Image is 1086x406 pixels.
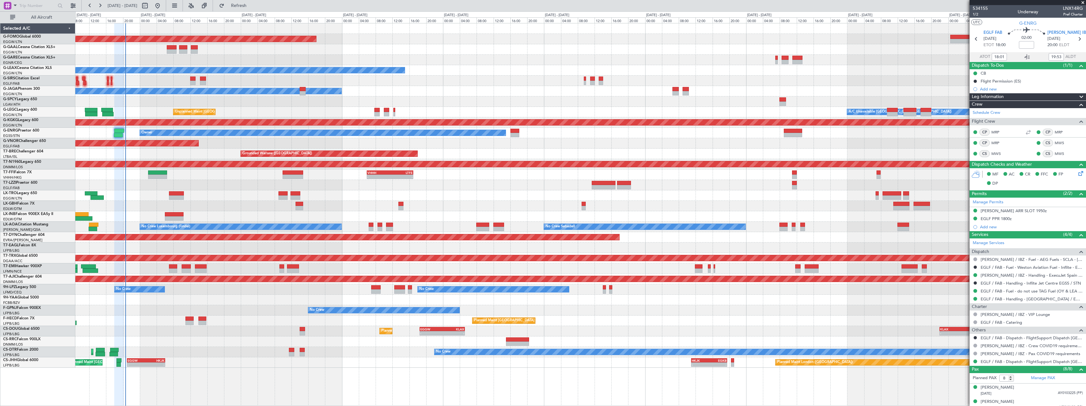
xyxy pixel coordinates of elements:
[972,231,988,238] span: Services
[3,133,20,138] a: EGSS/STN
[3,50,22,55] a: EGGW/LTN
[108,3,137,9] span: [DATE] - [DATE]
[3,300,20,305] a: FCBB/BZV
[981,391,991,396] span: [DATE]
[3,144,20,149] a: EGLF/FAB
[392,17,409,23] div: 12:00
[140,17,157,23] div: 00:00
[965,17,982,23] div: 04:00
[981,351,1080,356] a: [PERSON_NAME] / IBZ - Pax COVID19 requirements
[3,327,18,331] span: CS-DOU
[3,311,20,316] a: LFPB/LBG
[343,13,367,18] div: [DATE] - [DATE]
[3,358,38,362] a: CS-JHHGlobal 6000
[207,17,224,23] div: 16:00
[981,280,1081,286] a: EGLF / FAB - Handling - Inflite Jet Centre EGSS / STN
[973,5,988,12] span: 534155
[983,36,996,42] span: [DATE]
[973,240,1004,246] a: Manage Services
[992,181,998,187] span: DP
[419,285,434,294] div: No Crew
[291,17,308,23] div: 12:00
[972,366,979,373] span: Pax
[3,123,22,128] a: EGGW/LTN
[1063,62,1072,69] span: (1/1)
[3,35,41,39] a: G-FOMOGlobal 6000
[3,191,37,195] a: LX-TROLegacy 650
[662,17,679,23] div: 04:00
[848,13,872,18] div: [DATE] - [DATE]
[1049,53,1064,61] input: --:--
[308,17,325,23] div: 16:00
[359,17,376,23] div: 04:00
[128,363,146,366] div: -
[477,17,493,23] div: 08:00
[692,359,709,362] div: HKJK
[3,160,21,164] span: T7-N1960
[77,13,101,18] div: [DATE] - [DATE]
[3,35,19,39] span: G-FOMO
[460,17,477,23] div: 04:00
[3,296,17,299] span: 9H-YAA
[106,17,123,23] div: 16:00
[444,13,468,18] div: [DATE] - [DATE]
[628,17,645,23] div: 20:00
[3,327,40,331] a: CS-DOUGlobal 6500
[3,92,22,96] a: EGGW/LTN
[3,139,19,143] span: G-VNOR
[325,17,342,23] div: 20:00
[3,348,38,352] a: CS-DTRFalcon 2000
[3,202,17,206] span: LX-GBH
[1047,42,1058,48] span: 20:00
[141,222,190,231] div: No Crew Luxembourg (Findel)
[7,12,69,22] button: All Aircraft
[3,264,16,268] span: T7-EMI
[1047,36,1060,42] span: [DATE]
[981,273,1083,278] a: [PERSON_NAME] / IBZ - Handling - ExecuJet Spain [PERSON_NAME] / IBZ
[692,363,709,366] div: -
[981,78,1021,84] div: Flight Permission (ES)
[546,222,575,231] div: No Crew Sabadell
[3,154,17,159] a: LTBA/ISL
[981,399,1014,405] div: [PERSON_NAME]
[972,101,983,108] span: Crew
[972,303,987,311] span: Charter
[981,71,986,76] div: CB
[3,217,22,222] a: EDLW/DTM
[1043,139,1053,146] div: CS
[981,320,1022,325] a: EGLF / FAB - Catering
[224,17,241,23] div: 20:00
[1065,54,1076,60] span: ALDT
[275,17,291,23] div: 08:00
[3,280,23,284] a: DNMM/LOS
[3,337,41,341] a: CS-RRCFalcon 900LX
[1063,12,1083,17] span: Pref Charter
[981,208,1047,213] div: [PERSON_NAME] ARR SLOT 1950z
[3,358,17,362] span: CS-JHH
[3,202,34,206] a: LX-GBHFalcon 7X
[3,248,20,253] a: LFPB/LBG
[527,17,544,23] div: 20:00
[3,317,17,320] span: F-HECD
[996,42,1006,48] span: 18:00
[3,56,55,59] a: G-GARECessna Citation XLS+
[981,216,1012,221] div: EGLF PPR 1800z
[3,254,38,258] a: T7-TRXGlobal 6500
[881,17,898,23] div: 08:00
[3,223,18,226] span: LX-AOA
[780,17,796,23] div: 08:00
[1018,9,1038,15] div: Underway
[3,212,16,216] span: LX-INB
[3,118,18,122] span: G-KGKG
[3,290,22,295] a: LFMD/CEQ
[797,17,814,23] div: 12:00
[3,129,18,132] span: G-ENRG
[367,175,390,179] div: -
[3,223,48,226] a: LX-AOACitation Mustang
[3,317,34,320] a: F-HECDFalcon 7X
[310,305,324,315] div: No Crew
[3,191,17,195] span: LX-TRO
[241,17,258,23] div: 00:00
[979,150,990,157] div: CS
[3,97,37,101] a: G-SPCYLegacy 650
